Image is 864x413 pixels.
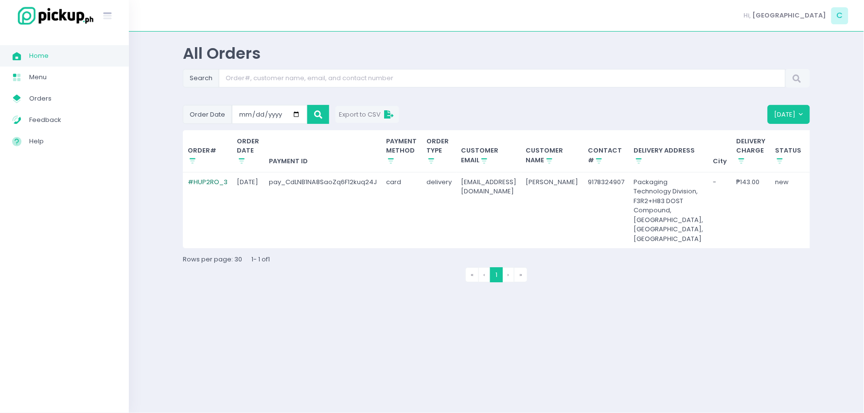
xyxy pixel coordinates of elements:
span: Export to CSV [339,110,396,119]
td: delivery [422,172,457,249]
th: CUSTOMER EMAIL [457,130,522,172]
button: Export to CSV [335,106,399,123]
span: 1 [490,267,503,282]
span: Home [29,50,117,62]
input: Search [219,69,786,87]
th: ORDER TYPE [422,130,457,172]
td: pay_CdLNB1NA8SaoZq6F12kuq24J [264,172,382,249]
td: ₱143.00 [732,172,771,249]
img: logo [12,5,95,26]
button: [DATE] [768,105,810,123]
span: Search [183,69,219,87]
span: [GEOGRAPHIC_DATA] [753,11,827,20]
td: [EMAIL_ADDRESS][DOMAIN_NAME] [457,172,522,249]
th: CONTACT # [583,130,630,172]
th: City [708,130,732,172]
th: CUSTOMER NAME [521,130,583,172]
span: Help [29,135,117,148]
td: Packaging Technology Division, F3R2+H83 DOST Compound, [GEOGRAPHIC_DATA], [GEOGRAPHIC_DATA], [GEO... [629,172,708,249]
td: [PERSON_NAME] [521,172,583,249]
td: new [771,172,807,249]
td: card [382,172,422,249]
td: 9178324907 [583,172,630,249]
th: STATUS [771,130,807,172]
span: Feedback [29,114,117,126]
span: Order Date [183,105,232,123]
span: 1 - 1 of 1 [252,255,270,264]
span: C [831,7,848,24]
th: PAYMENT ID [264,130,382,172]
th: DELIVERY ADDRESS [629,130,708,172]
span: Hi, [744,11,751,20]
td: - [708,172,732,249]
th: ORDER# [183,130,232,172]
th: TOTAL AMOUNT [806,130,845,172]
a: #HUP2RO_3 [188,177,228,187]
th: DELIVERY CHARGE [732,130,771,172]
input: Small [232,105,307,123]
span: Orders [29,92,117,105]
th: ORDER DATE [232,130,264,172]
th: PAYMENT METHOD [382,130,422,172]
span: Menu [29,71,117,84]
div: All Orders [183,44,810,63]
td: [DATE] [232,172,264,249]
span: Rows per page: 30 [183,255,242,264]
